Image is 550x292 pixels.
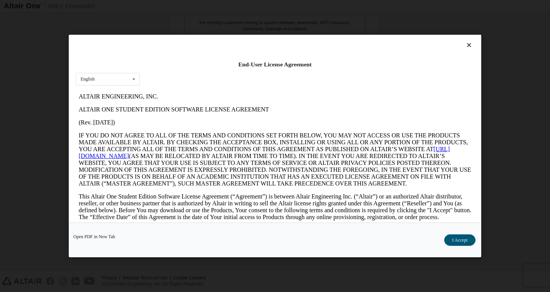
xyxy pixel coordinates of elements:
[73,234,115,239] a: Open PDF in New Tab
[3,16,396,23] p: ALTAIR ONE STUDENT EDITION SOFTWARE LICENSE AGREEMENT
[81,77,95,81] div: English
[3,103,396,131] p: This Altair One Student Edition Software License Agreement (“Agreement”) is between Altair Engine...
[3,42,396,97] p: IF YOU DO NOT AGREE TO ALL OF THE TERMS AND CONDITIONS SET FORTH BELOW, YOU MAY NOT ACCESS OR USE...
[3,56,374,69] a: [URL][DOMAIN_NAME]
[3,3,396,10] p: ALTAIR ENGINEERING, INC.
[3,29,396,36] p: (Rev. [DATE])
[444,234,476,246] button: I Accept
[76,61,474,68] div: End-User License Agreement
